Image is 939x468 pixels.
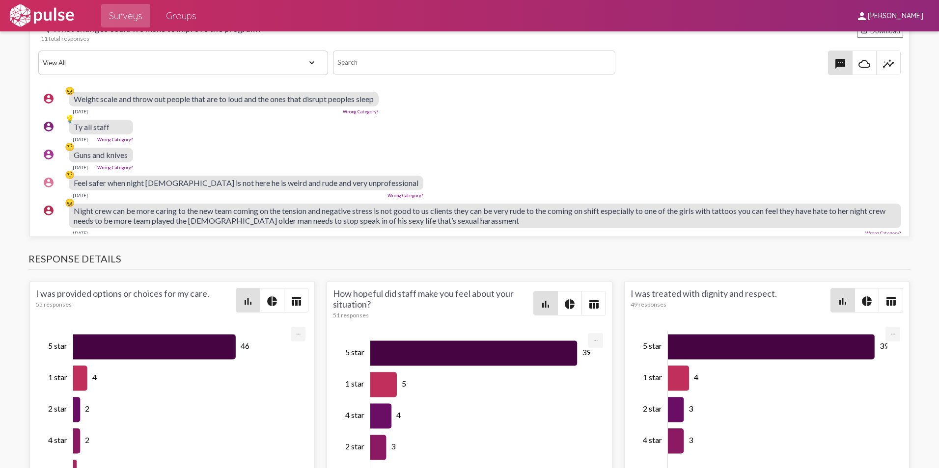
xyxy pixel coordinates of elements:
tspan: 2 star [643,404,662,414]
tspan: 5 star [345,348,364,357]
span: Surveys [109,7,142,25]
div: 🤨 [65,142,75,152]
tspan: 3 [689,436,693,445]
div: 49 responses [631,301,830,308]
div: 51 responses [333,312,533,319]
a: Wrong Category? [343,109,379,114]
button: Pie style chart [558,291,581,315]
button: Table view [582,291,606,315]
mat-icon: account_circle [43,205,55,216]
div: 😖 [65,198,75,208]
button: Bar chart [236,288,260,312]
tspan: 4 star [345,411,364,420]
div: 🤨 [65,170,75,180]
tspan: 4 [396,411,401,420]
div: I was treated with dignity and respect. [631,288,830,312]
h3: Response Details [28,253,911,270]
tspan: 3 [391,442,396,451]
div: [DATE] [73,230,88,236]
span: [PERSON_NAME] [868,12,923,21]
mat-icon: insights [883,58,894,70]
button: Bar chart [534,291,557,315]
div: 💡 [65,114,75,124]
mat-icon: account_circle [43,121,55,132]
button: Table view [879,288,903,312]
div: 11 total responses [41,35,903,42]
mat-icon: person [856,10,868,22]
mat-icon: account_circle [43,149,55,160]
button: Table view [284,288,308,312]
tspan: 2 star [345,442,364,451]
span: Weight scale and throw out people that are to loud and the ones that disrupt peoples sleep [74,94,374,104]
tspan: 46 [241,341,249,351]
tspan: 1 star [345,379,364,389]
mat-icon: table_chart [885,295,897,307]
tspan: 4 star [48,436,67,445]
tspan: 39 [880,341,889,351]
a: Export [Press ENTER or use arrow keys to navigate] [885,327,900,336]
div: I was provided options or choices for my care. [36,288,236,312]
mat-icon: bar_chart [837,295,849,307]
span: Ty all staff [74,122,110,131]
button: Pie style chart [855,288,879,312]
div: [DATE] [73,136,88,142]
div: How hopeful did staff make you feel about your situation? [333,288,533,319]
a: Wrong Category? [97,165,133,170]
tspan: 4 star [643,436,662,445]
a: Wrong Category? [387,193,423,198]
button: Bar chart [831,288,855,312]
tspan: 39 [582,348,591,357]
input: Search [333,51,615,75]
mat-icon: cloud_queue [858,58,870,70]
button: Pie style chart [260,288,284,312]
div: 55 responses [36,301,236,308]
div: [DATE] [73,192,88,198]
span: Night crew can be more caring to the new team coming on the tension and negative stress is not go... [74,206,885,225]
button: [PERSON_NAME] [848,6,931,25]
a: Export [Press ENTER or use arrow keys to navigate] [588,333,603,342]
div: [DATE] [73,108,88,114]
tspan: 3 [689,404,693,414]
tspan: 2 [85,436,89,445]
mat-icon: pie_chart [266,295,278,307]
mat-icon: table_chart [588,298,600,310]
a: Groups [158,4,204,27]
tspan: 5 star [48,341,67,351]
mat-icon: account_circle [43,177,55,188]
mat-icon: account_circle [43,93,55,104]
tspan: 1 star [643,373,662,382]
mat-icon: pie_chart [861,295,873,307]
mat-icon: table_chart [290,295,302,307]
mat-icon: textsms [834,58,846,70]
div: [DATE] [73,164,88,170]
tspan: 5 [402,379,406,389]
tspan: 5 star [643,341,662,351]
img: white-logo.svg [8,3,76,28]
span: Feel safer when night [DEMOGRAPHIC_DATA] is not here he is weird and rude and very unprofessional [74,178,418,187]
tspan: 4 [694,373,698,382]
tspan: 1 star [48,373,67,382]
div: 😖 [65,86,75,96]
a: Wrong Category? [865,231,901,236]
tspan: 2 [85,404,89,414]
tspan: 2 star [48,404,67,414]
a: Wrong Category? [97,137,133,142]
span: Guns and knives [74,150,128,159]
a: Surveys [101,4,150,27]
tspan: 4 [92,373,97,382]
mat-icon: pie_chart [564,298,576,310]
mat-icon: bar_chart [242,295,254,307]
span: Groups [166,7,196,25]
mat-icon: bar_chart [540,298,552,310]
a: Export [Press ENTER or use arrow keys to navigate] [291,327,305,336]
